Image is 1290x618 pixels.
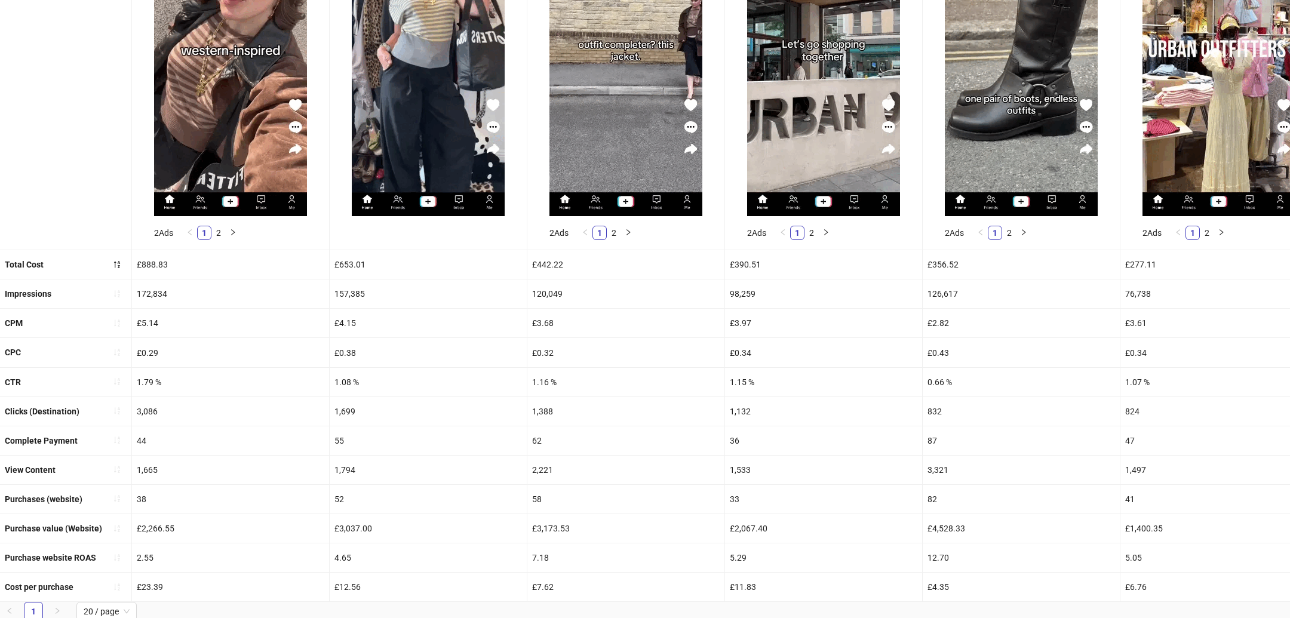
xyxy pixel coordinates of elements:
div: 58 [527,485,724,514]
div: 1.08 % [330,368,527,396]
div: £0.38 [330,338,527,367]
div: £653.01 [330,250,527,279]
div: 0.66 % [923,368,1120,396]
span: left [779,229,787,236]
li: 1 [790,226,804,240]
div: 98,259 [725,279,922,308]
div: 832 [923,397,1120,426]
b: Clicks (Destination) [5,407,79,416]
div: 33 [725,485,922,514]
li: 1 [197,226,211,240]
button: right [1016,226,1031,240]
div: 62 [527,426,724,455]
div: 12.70 [923,543,1120,572]
div: £0.32 [527,338,724,367]
div: 1.79 % [132,368,329,396]
div: £442.22 [527,250,724,279]
div: 120,049 [527,279,724,308]
div: £0.43 [923,338,1120,367]
b: Complete Payment [5,436,78,445]
li: 2 [1200,226,1214,240]
div: £23.39 [132,573,329,601]
div: 55 [330,426,527,455]
div: 82 [923,485,1120,514]
li: Next Page [226,226,240,240]
b: Purchase website ROAS [5,553,96,562]
div: 3,086 [132,397,329,426]
button: right [621,226,635,240]
a: 1 [791,226,804,239]
span: left [1175,229,1182,236]
span: sort-ascending [113,494,121,503]
div: £11.83 [725,573,922,601]
span: left [977,229,984,236]
button: left [1171,226,1185,240]
b: Purchases (website) [5,494,82,504]
div: 126,617 [923,279,1120,308]
div: 7.18 [527,543,724,572]
div: £4.35 [923,573,1120,601]
span: right [54,607,61,614]
li: Next Page [1016,226,1031,240]
li: Next Page [819,226,833,240]
li: Previous Page [973,226,988,240]
li: 1 [1185,226,1200,240]
div: 157,385 [330,279,527,308]
li: 2 [804,226,819,240]
div: 1,533 [725,456,922,484]
b: CPM [5,318,23,328]
div: 5.29 [725,543,922,572]
li: Next Page [621,226,635,240]
div: £3.68 [527,309,724,337]
a: 2 [1003,226,1016,239]
div: 38 [132,485,329,514]
span: right [1020,229,1027,236]
button: right [819,226,833,240]
span: 2 Ads [747,228,766,238]
span: right [229,229,236,236]
b: Impressions [5,289,51,299]
span: sort-ascending [113,407,121,415]
div: £2,266.55 [132,514,329,543]
div: 1,699 [330,397,527,426]
span: sort-ascending [113,465,121,474]
b: CTR [5,377,21,387]
button: left [973,226,988,240]
b: Total Cost [5,260,44,269]
div: £888.83 [132,250,329,279]
li: 2 [1002,226,1016,240]
div: £7.62 [527,573,724,601]
span: right [1218,229,1225,236]
a: 2 [607,226,621,239]
a: 1 [988,226,1002,239]
div: 172,834 [132,279,329,308]
div: £3,037.00 [330,514,527,543]
span: sort-ascending [113,554,121,562]
div: £390.51 [725,250,922,279]
div: 36 [725,426,922,455]
a: 2 [212,226,225,239]
span: 2 Ads [945,228,964,238]
div: 1,794 [330,456,527,484]
span: 2 Ads [154,228,173,238]
span: sort-ascending [113,524,121,533]
li: 2 [211,226,226,240]
li: 1 [592,226,607,240]
b: CPC [5,348,21,357]
span: sort-descending [113,260,121,269]
span: right [625,229,632,236]
div: 1.16 % [527,368,724,396]
div: £12.56 [330,573,527,601]
a: 2 [805,226,818,239]
li: Previous Page [1171,226,1185,240]
div: 3,321 [923,456,1120,484]
div: 44 [132,426,329,455]
div: 52 [330,485,527,514]
button: left [578,226,592,240]
span: sort-ascending [113,436,121,444]
li: 1 [988,226,1002,240]
button: left [183,226,197,240]
div: 1.15 % [725,368,922,396]
div: 1,388 [527,397,724,426]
